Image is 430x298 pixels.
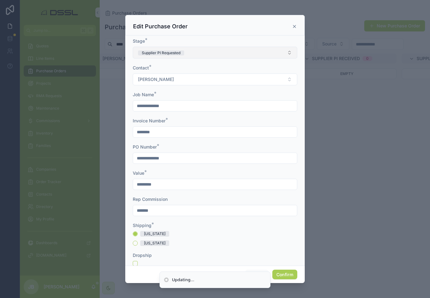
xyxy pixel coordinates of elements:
h3: Edit Purchase Order [133,23,188,30]
span: Rep Commission [133,196,168,202]
button: Confirm [272,270,297,280]
span: Dropship [133,253,152,258]
button: Select Button [133,47,297,59]
span: Invoice Number [133,118,165,123]
span: PO Number [133,144,157,149]
span: Contact [133,65,149,70]
div: [US_STATE] [144,240,165,246]
span: Value [133,170,144,176]
button: Select Button [133,73,297,85]
span: Stage [133,38,145,44]
div: Supplier PI Requested [142,50,180,55]
span: Shipping [133,223,151,228]
div: Updating... [172,277,194,283]
span: [PERSON_NAME] [138,76,174,83]
div: [US_STATE] [144,231,165,237]
span: Job Name [133,92,154,97]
